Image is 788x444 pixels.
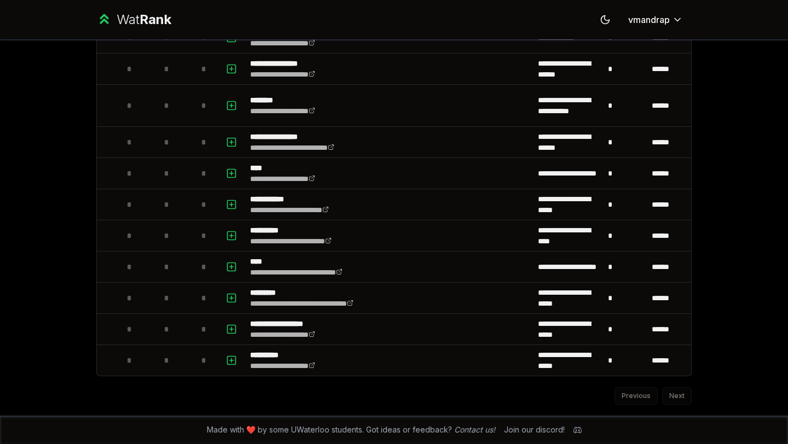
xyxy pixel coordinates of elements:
div: Join our discord! [504,424,565,435]
span: vmandrap [628,13,670,26]
a: Contact us! [454,425,495,434]
div: Wat [117,11,171,28]
span: Rank [140,11,171,27]
span: Made with ❤️ by some UWaterloo students. Got ideas or feedback? [207,424,495,435]
button: vmandrap [619,10,692,30]
a: WatRank [96,11,171,28]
